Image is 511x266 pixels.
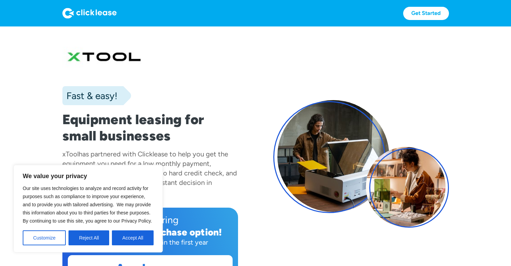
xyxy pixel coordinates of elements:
p: We value your privacy [23,172,154,180]
div: early purchase option! [120,226,222,238]
span: Our site uses technologies to analyze and record activity for purposes such as compliance to impr... [23,186,152,224]
div: We value your privacy [14,165,163,252]
div: xTool [62,150,79,158]
div: Fast & easy! [62,89,117,102]
img: Logo [62,8,117,19]
div: has partnered with Clicklease to help you get the equipment you need for a low monthly payment, c... [62,150,237,196]
h1: Equipment leasing for small businesses [62,111,238,144]
button: Customize [23,230,66,245]
button: Accept All [112,230,154,245]
button: Reject All [68,230,109,245]
a: Get Started [403,7,449,20]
